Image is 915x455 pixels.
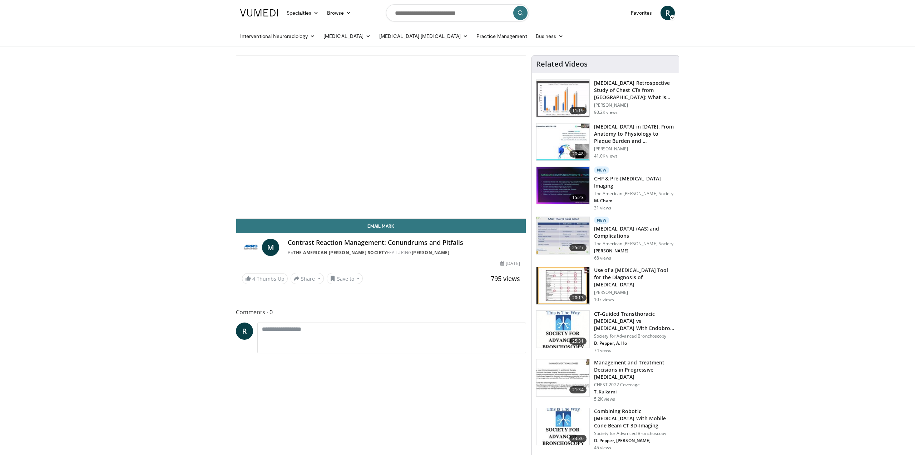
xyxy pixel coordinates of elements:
h3: CHF & Pre-[MEDICAL_DATA] Imaging [594,175,674,189]
h3: [MEDICAL_DATA] (AAS) and Complications [594,225,674,239]
h4: Contrast Reaction Management: Conundrums and Pitfalls [288,239,520,247]
span: 4 [252,275,255,282]
span: 20:13 [569,294,587,301]
a: 20:13 Use of a [MEDICAL_DATA] Tool for the Diagnosis of [MEDICAL_DATA] [PERSON_NAME] 107 views [536,267,674,305]
p: D. Pepper, [PERSON_NAME] [594,438,674,444]
img: 3d503dfe-b268-46c0-a434-9f1fbc73d701.150x105_q85_crop-smart_upscale.jpg [536,311,589,348]
p: 68 views [594,255,612,261]
p: 41.0K views [594,153,618,159]
img: e068fbde-c28a-4cc7-b522-dd8887a390da.150x105_q85_crop-smart_upscale.jpg [536,359,589,397]
a: Email Mark [236,219,526,233]
a: R [236,323,253,340]
div: By FEATURING [288,250,520,256]
img: VuMedi Logo [240,9,278,16]
a: 20:48 [MEDICAL_DATA] in [DATE]: From Anatomy to Physiology to Plaque Burden and … [PERSON_NAME] 4... [536,123,674,161]
p: M. Cham [594,198,674,204]
a: 25:31 CT-Guided Transthoracic [MEDICAL_DATA] vs [MEDICAL_DATA] With Endobro… Society for Advanced... [536,310,674,353]
a: 21:34 Management and Treatment Decisions in Progressive [MEDICAL_DATA] CHEST 2022 Coverage T. Kul... [536,359,674,402]
a: Interventional Neuroradiology [236,29,319,43]
button: Save to [327,273,363,284]
p: [PERSON_NAME] [594,102,674,108]
span: 11:19 [569,107,587,114]
p: 31 views [594,205,612,211]
div: [DATE] [500,260,520,267]
p: D. Pepper, A. Ho [594,340,674,346]
p: 45 views [594,445,612,451]
p: [PERSON_NAME] [594,146,674,152]
h3: Combining Robotic [MEDICAL_DATA] With Mobile Cone Beam CT 3D-Imaging [594,408,674,429]
a: 25:27 New [MEDICAL_DATA] (AAS) and Complications The American [PERSON_NAME] Society [PERSON_NAME]... [536,217,674,261]
p: 107 views [594,297,614,302]
img: 86cd2937-da93-43d8-8a88-283a3581e5ef.150x105_q85_crop-smart_upscale.jpg [536,408,589,445]
span: Comments 0 [236,308,526,317]
p: The American [PERSON_NAME] Society [594,241,674,247]
img: 53aeef7e-3fbc-4855-a228-05a10d5ffb8a.150x105_q85_crop-smart_upscale.jpg [536,267,589,304]
a: Business [531,29,568,43]
p: Society for Advanced Bronchoscopy [594,333,674,339]
a: Favorites [627,6,656,20]
img: The American Roentgen Ray Society [242,239,259,256]
a: 11:19 [MEDICAL_DATA] Retrospective Study of Chest CTs from [GEOGRAPHIC_DATA]: What is the Re… [PE... [536,79,674,117]
img: c2eb46a3-50d3-446d-a553-a9f8510c7760.150x105_q85_crop-smart_upscale.jpg [536,80,589,117]
p: New [594,217,610,224]
p: 5.2K views [594,396,615,402]
a: 4 Thumbs Up [242,273,288,284]
p: T. Kulkarni [594,389,674,395]
h3: Management and Treatment Decisions in Progressive [MEDICAL_DATA] [594,359,674,381]
img: 823da73b-7a00-425d-bb7f-45c8b03b10c3.150x105_q85_crop-smart_upscale.jpg [536,124,589,161]
img: 6a143f31-f1e1-4cea-acc1-48239cf5bf88.150x105_q85_crop-smart_upscale.jpg [536,167,589,204]
a: M [262,239,279,256]
a: The American [PERSON_NAME] Society [293,250,387,256]
p: [PERSON_NAME] [594,248,674,254]
span: 15:23 [569,194,587,201]
a: Browse [323,6,356,20]
span: 33:36 [569,435,587,442]
span: 25:27 [569,244,587,251]
h3: CT-Guided Transthoracic [MEDICAL_DATA] vs [MEDICAL_DATA] With Endobro… [594,310,674,332]
img: 6ccc95e5-92fb-4556-ac88-59144b238c7c.150x105_q85_crop-smart_upscale.jpg [536,217,589,254]
a: Practice Management [472,29,531,43]
h3: Use of a [MEDICAL_DATA] Tool for the Diagnosis of [MEDICAL_DATA] [594,267,674,288]
p: The American [PERSON_NAME] Society [594,191,674,197]
a: [PERSON_NAME] [412,250,450,256]
span: 20:48 [569,150,587,158]
span: 21:34 [569,386,587,393]
p: CHEST 2022 Coverage [594,382,674,388]
a: R [661,6,675,20]
p: 74 views [594,348,612,353]
video-js: Video Player [236,55,526,219]
input: Search topics, interventions [386,4,529,21]
a: 33:36 Combining Robotic [MEDICAL_DATA] With Mobile Cone Beam CT 3D-Imaging Society for Advanced B... [536,408,674,451]
p: New [594,166,610,174]
p: [PERSON_NAME] [594,290,674,295]
span: 25:31 [569,338,587,345]
h3: [MEDICAL_DATA] Retrospective Study of Chest CTs from [GEOGRAPHIC_DATA]: What is the Re… [594,79,674,101]
h4: Related Videos [536,60,588,68]
h3: [MEDICAL_DATA] in [DATE]: From Anatomy to Physiology to Plaque Burden and … [594,123,674,145]
p: 90.2K views [594,110,618,115]
a: Specialties [282,6,323,20]
span: 795 views [491,274,520,283]
a: [MEDICAL_DATA] [319,29,375,43]
a: [MEDICAL_DATA] [MEDICAL_DATA] [375,29,472,43]
p: Society for Advanced Bronchoscopy [594,431,674,436]
a: 15:23 New CHF & Pre-[MEDICAL_DATA] Imaging The American [PERSON_NAME] Society M. Cham 31 views [536,166,674,211]
button: Share [291,273,324,284]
